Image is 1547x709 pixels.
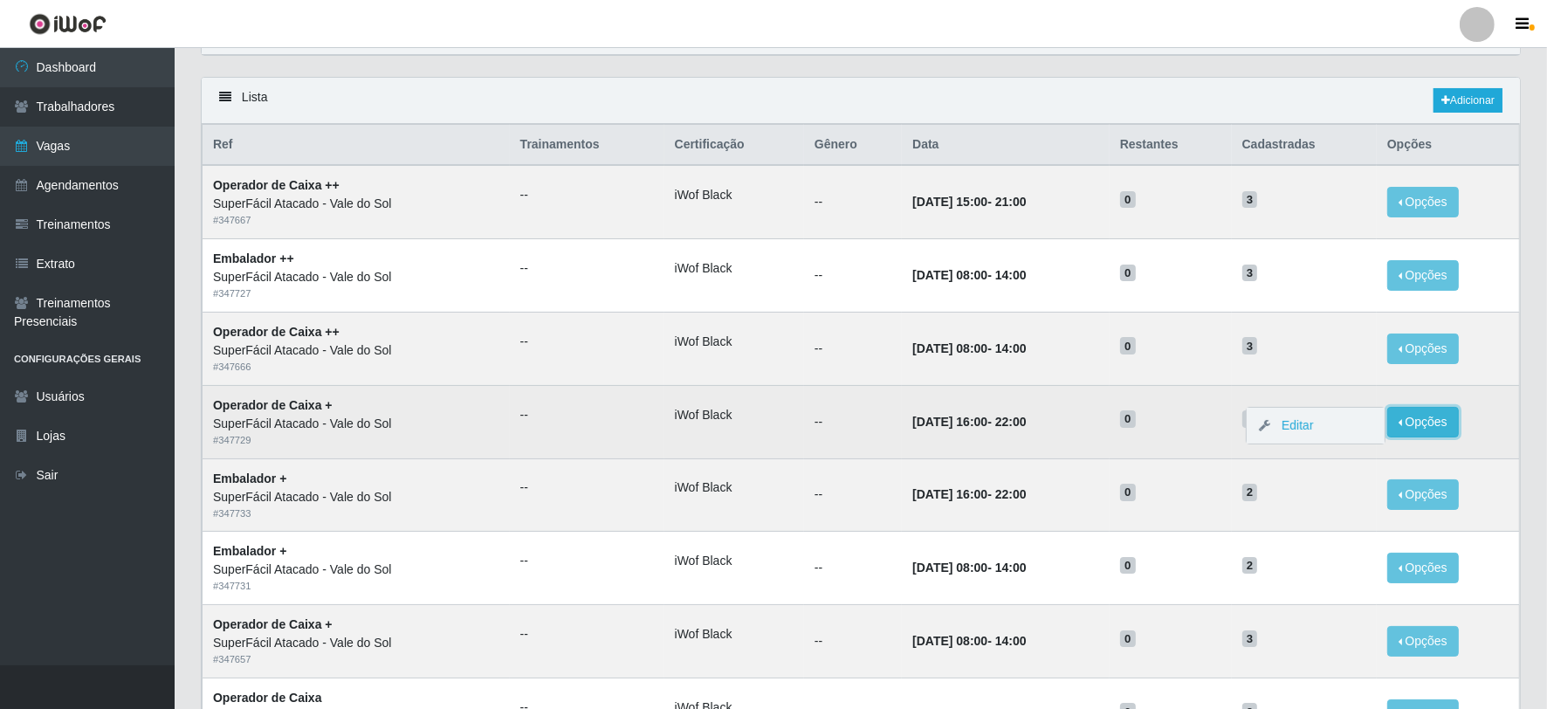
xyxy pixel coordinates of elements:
button: Opções [1387,260,1459,291]
li: iWof Black [675,259,794,278]
span: 0 [1120,191,1136,209]
li: iWof Black [675,625,794,644]
strong: Embalador + [213,472,286,485]
td: -- [804,312,902,385]
strong: Embalador ++ [213,251,294,265]
div: # 347666 [213,360,499,375]
time: [DATE] 08:00 [912,634,987,648]
span: 2 [1242,557,1258,575]
td: -- [804,532,902,605]
strong: - [912,341,1026,355]
div: # 347731 [213,579,499,594]
div: SuperFácil Atacado - Vale do Sol [213,415,499,433]
div: # 347733 [213,506,499,521]
span: 2 [1242,484,1258,501]
strong: - [912,415,1026,429]
strong: Operador de Caixa + [213,617,333,631]
th: Gênero [804,125,902,166]
strong: - [912,561,1026,575]
span: 3 [1242,191,1258,209]
strong: Operador de Caixa + [213,398,333,412]
ul: -- [520,259,654,278]
th: Trainamentos [510,125,664,166]
ul: -- [520,625,654,644]
th: Data [902,125,1110,166]
th: Opções [1377,125,1520,166]
time: [DATE] 08:00 [912,561,987,575]
strong: - [912,268,1026,282]
span: 0 [1120,337,1136,354]
li: iWof Black [675,552,794,570]
strong: Operador de Caixa ++ [213,325,340,339]
time: 14:00 [995,268,1027,282]
span: 3 [1242,265,1258,282]
time: 14:00 [995,341,1027,355]
time: 14:00 [995,634,1027,648]
a: Editar [1264,418,1314,432]
button: Opções [1387,334,1459,364]
td: -- [804,385,902,458]
div: SuperFácil Atacado - Vale do Sol [213,488,499,506]
div: # 347727 [213,286,499,301]
ul: -- [520,406,654,424]
strong: - [912,195,1026,209]
li: iWof Black [675,186,794,204]
div: # 347729 [213,433,499,448]
a: Adicionar [1434,88,1502,113]
span: 0 [1120,484,1136,501]
button: Opções [1387,626,1459,657]
time: [DATE] 16:00 [912,415,987,429]
div: # 347667 [213,213,499,228]
div: SuperFácil Atacado - Vale do Sol [213,195,499,213]
li: iWof Black [675,478,794,497]
ul: -- [520,552,654,570]
ul: -- [520,333,654,351]
time: 14:00 [995,561,1027,575]
th: Restantes [1110,125,1232,166]
ul: -- [520,478,654,497]
th: Cadastradas [1232,125,1377,166]
strong: Embalador + [213,544,286,558]
td: -- [804,239,902,313]
span: 0 [1120,410,1136,428]
div: # 347657 [213,652,499,667]
li: iWof Black [675,406,794,424]
strong: Operador de Caixa [213,691,322,705]
button: Opções [1387,479,1459,510]
span: 0 [1120,557,1136,575]
strong: Operador de Caixa ++ [213,178,340,192]
button: Opções [1387,407,1459,437]
time: [DATE] 08:00 [912,268,987,282]
td: -- [804,165,902,238]
span: 0 [1120,265,1136,282]
td: -- [804,458,902,532]
td: -- [804,605,902,678]
time: [DATE] 16:00 [912,487,987,501]
time: [DATE] 15:00 [912,195,987,209]
th: Certificação [664,125,804,166]
time: 22:00 [995,415,1027,429]
li: iWof Black [675,333,794,351]
strong: - [912,634,1026,648]
button: Opções [1387,553,1459,583]
div: SuperFácil Atacado - Vale do Sol [213,561,499,579]
time: 22:00 [995,487,1027,501]
time: 21:00 [995,195,1027,209]
ul: -- [520,186,654,204]
div: Lista [202,78,1520,124]
div: SuperFácil Atacado - Vale do Sol [213,268,499,286]
th: Ref [203,125,510,166]
span: 0 [1120,630,1136,648]
span: 3 [1242,630,1258,648]
div: SuperFácil Atacado - Vale do Sol [213,341,499,360]
span: 3 [1242,410,1258,428]
div: SuperFácil Atacado - Vale do Sol [213,634,499,652]
strong: - [912,487,1026,501]
button: Opções [1387,187,1459,217]
time: [DATE] 08:00 [912,341,987,355]
img: CoreUI Logo [29,13,107,35]
span: 3 [1242,337,1258,354]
